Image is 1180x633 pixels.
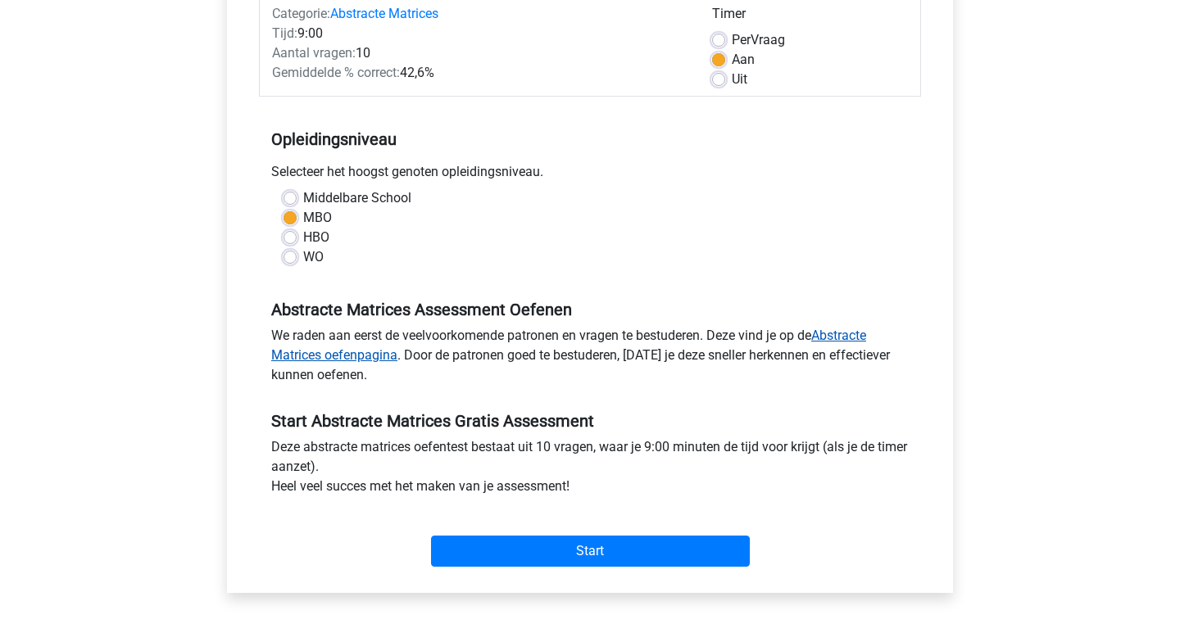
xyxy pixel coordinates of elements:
span: Tijd: [272,25,297,41]
div: 42,6% [260,63,700,83]
label: Middelbare School [303,188,411,208]
label: MBO [303,208,332,228]
div: Timer [712,4,908,30]
input: Start [431,536,750,567]
div: Deze abstracte matrices oefentest bestaat uit 10 vragen, waar je 9:00 minuten de tijd voor krijgt... [259,437,921,503]
h5: Opleidingsniveau [271,123,909,156]
div: Selecteer het hoogst genoten opleidingsniveau. [259,162,921,188]
h5: Abstracte Matrices Assessment Oefenen [271,300,909,319]
div: We raden aan eerst de veelvoorkomende patronen en vragen te bestuderen. Deze vind je op de . Door... [259,326,921,391]
h5: Start Abstracte Matrices Gratis Assessment [271,411,909,431]
label: Aan [732,50,755,70]
span: Per [732,32,751,47]
label: Vraag [732,30,785,50]
span: Gemiddelde % correct: [272,65,400,80]
label: WO [303,247,324,267]
label: HBO [303,228,329,247]
div: 10 [260,43,700,63]
div: 9:00 [260,24,700,43]
label: Uit [732,70,747,89]
a: Abstracte Matrices [330,6,438,21]
span: Categorie: [272,6,330,21]
span: Aantal vragen: [272,45,356,61]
